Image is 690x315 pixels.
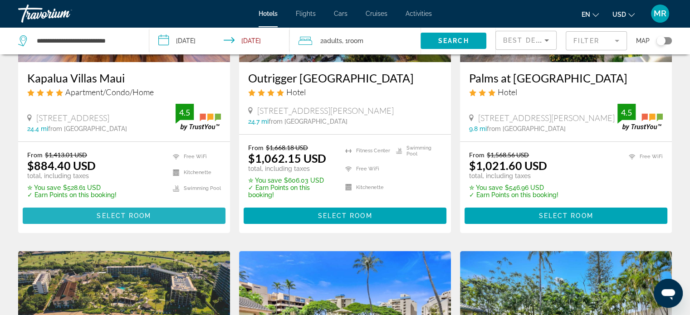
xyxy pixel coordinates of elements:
li: Kitchenette [168,167,221,178]
p: total, including taxes [248,165,334,172]
span: , 1 [342,34,363,47]
span: [STREET_ADDRESS] [36,113,109,123]
span: 24.4 mi [27,125,48,132]
p: total, including taxes [469,172,558,179]
a: Hotels [259,10,278,17]
span: Apartment/Condo/Home [65,87,154,97]
span: from [GEOGRAPHIC_DATA] [487,125,566,132]
li: Swimming Pool [168,183,221,194]
a: Select Room [23,210,225,220]
button: Change currency [612,8,635,21]
a: Select Room [244,210,446,220]
del: $1,668.18 USD [266,144,308,151]
button: Select Room [23,208,225,224]
a: Activities [406,10,432,17]
del: $1,568.56 USD [487,151,529,159]
button: User Menu [648,4,672,23]
p: $546.96 USD [469,184,558,191]
span: From [469,151,484,159]
span: from [GEOGRAPHIC_DATA] [48,125,127,132]
p: $606.03 USD [248,177,334,184]
span: Room [348,37,363,44]
span: From [248,144,264,151]
div: 4 star Apartment [27,87,221,97]
iframe: Button to launch messaging window [654,279,683,308]
li: Free WiFi [624,151,663,162]
span: Map [636,34,650,47]
span: USD [612,11,626,18]
button: Select Room [244,208,446,224]
button: Change language [582,8,599,21]
div: 3 star Hotel [469,87,663,97]
button: Select Room [465,208,667,224]
p: ✓ Earn Points on this booking! [248,184,334,199]
li: Swimming Pool [391,144,442,157]
span: From [27,151,43,159]
div: 4 star Hotel [248,87,442,97]
div: 4.5 [176,107,194,118]
a: Palms at [GEOGRAPHIC_DATA] [469,71,663,85]
span: 24.7 mi [248,118,269,125]
button: Check-in date: Dec 10, 2025 Check-out date: Dec 14, 2025 [149,27,289,54]
a: Cars [334,10,347,17]
span: [STREET_ADDRESS][PERSON_NAME] [478,113,615,123]
span: Search [438,37,469,44]
a: Cruises [366,10,387,17]
span: Hotel [498,87,517,97]
p: ✓ Earn Points on this booking! [27,191,117,199]
del: $1,413.01 USD [45,151,87,159]
span: Best Deals [503,37,550,44]
span: Hotel [286,87,306,97]
button: Toggle map [650,37,672,45]
div: 4.5 [617,107,636,118]
span: ✮ You save [27,184,61,191]
img: trustyou-badge.svg [176,104,221,131]
p: total, including taxes [27,172,117,179]
span: 2 [320,34,342,47]
span: [STREET_ADDRESS][PERSON_NAME] [257,106,394,116]
p: $528.61 USD [27,184,117,191]
button: Filter [566,31,627,51]
li: Kitchenette [341,180,391,194]
span: 9.8 mi [469,125,487,132]
span: ✮ You save [248,177,282,184]
span: ✮ You save [469,184,503,191]
span: en [582,11,590,18]
ins: $1,062.15 USD [248,151,326,165]
a: Select Room [465,210,667,220]
p: ✓ Earn Points on this booking! [469,191,558,199]
li: Free WiFi [168,151,221,162]
span: from [GEOGRAPHIC_DATA] [269,118,347,125]
a: Travorium [18,2,109,25]
a: Kapalua Villas Maui [27,71,221,85]
span: Select Room [318,212,372,219]
ins: $884.40 USD [27,159,96,172]
li: Fitness Center [341,144,391,157]
span: Adults [323,37,342,44]
span: MR [654,9,666,18]
button: Search [421,33,486,49]
a: Flights [296,10,316,17]
ins: $1,021.60 USD [469,159,547,172]
img: trustyou-badge.svg [617,104,663,131]
li: Free WiFi [341,162,391,176]
a: Outrigger [GEOGRAPHIC_DATA] [248,71,442,85]
span: Select Room [97,212,151,219]
span: Select Room [538,212,593,219]
button: Travelers: 2 adults, 0 children [289,27,421,54]
mat-select: Sort by [503,35,549,46]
